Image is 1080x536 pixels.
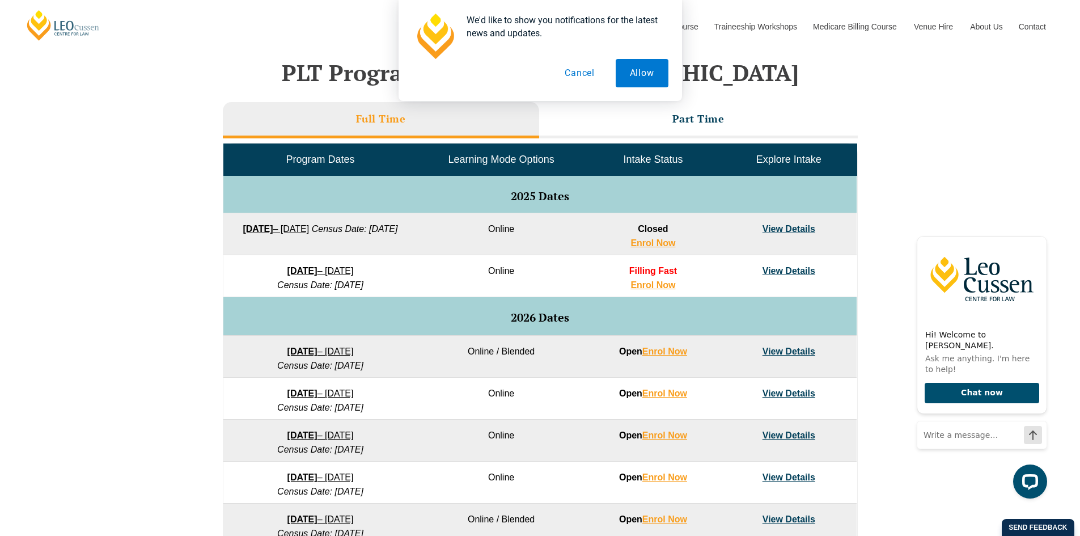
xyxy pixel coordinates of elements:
td: Online / Blended [417,336,585,378]
a: View Details [763,224,815,234]
em: Census Date: [DATE] [277,487,363,496]
em: Census Date: [DATE] [277,445,363,454]
a: View Details [763,389,815,398]
h3: Full Time [356,112,406,125]
strong: Open [619,514,687,524]
strong: [DATE] [287,431,317,440]
span: Intake Status [623,154,683,165]
span: 2025 Dates [511,188,569,204]
span: 2026 Dates [511,310,569,325]
span: Filling Fast [629,266,677,276]
span: Program Dates [286,154,354,165]
a: [DATE]– [DATE] [287,266,354,276]
strong: [DATE] [287,389,317,398]
a: Enrol Now [642,347,687,356]
em: Census Date: [DATE] [277,280,363,290]
em: Census Date: [DATE] [277,361,363,370]
a: [DATE]– [DATE] [243,224,309,234]
em: Census Date: [DATE] [277,403,363,412]
a: View Details [763,431,815,440]
strong: [DATE] [287,472,317,482]
div: We'd like to show you notifications for the latest news and updates. [458,14,668,40]
h3: Part Time [672,112,725,125]
td: Online [417,420,585,462]
iframe: LiveChat chat widget [908,225,1052,508]
a: Enrol Now [630,280,675,290]
img: notification icon [412,14,458,59]
strong: Open [619,472,687,482]
a: Enrol Now [642,514,687,524]
td: Online [417,462,585,504]
td: Online [417,255,585,297]
a: Enrol Now [630,238,675,248]
strong: Open [619,431,687,440]
span: Learning Mode Options [448,154,554,165]
a: View Details [763,347,815,356]
a: View Details [763,266,815,276]
td: Online [417,213,585,255]
em: Census Date: [DATE] [312,224,398,234]
a: [DATE]– [DATE] [287,514,354,524]
strong: [DATE] [243,224,273,234]
a: View Details [763,514,815,524]
strong: [DATE] [287,347,317,356]
a: Enrol Now [642,389,687,398]
strong: [DATE] [287,266,317,276]
a: [DATE]– [DATE] [287,389,354,398]
strong: [DATE] [287,514,317,524]
strong: Open [619,389,687,398]
a: View Details [763,472,815,482]
button: Cancel [550,59,609,87]
td: Online [417,378,585,420]
a: [DATE]– [DATE] [287,431,354,440]
span: Closed [638,224,668,234]
a: [DATE]– [DATE] [287,347,354,356]
strong: Open [619,347,687,356]
a: Enrol Now [642,472,687,482]
a: Enrol Now [642,431,687,440]
span: Explore Intake [756,154,821,165]
button: Allow [616,59,668,87]
a: [DATE]– [DATE] [287,472,354,482]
